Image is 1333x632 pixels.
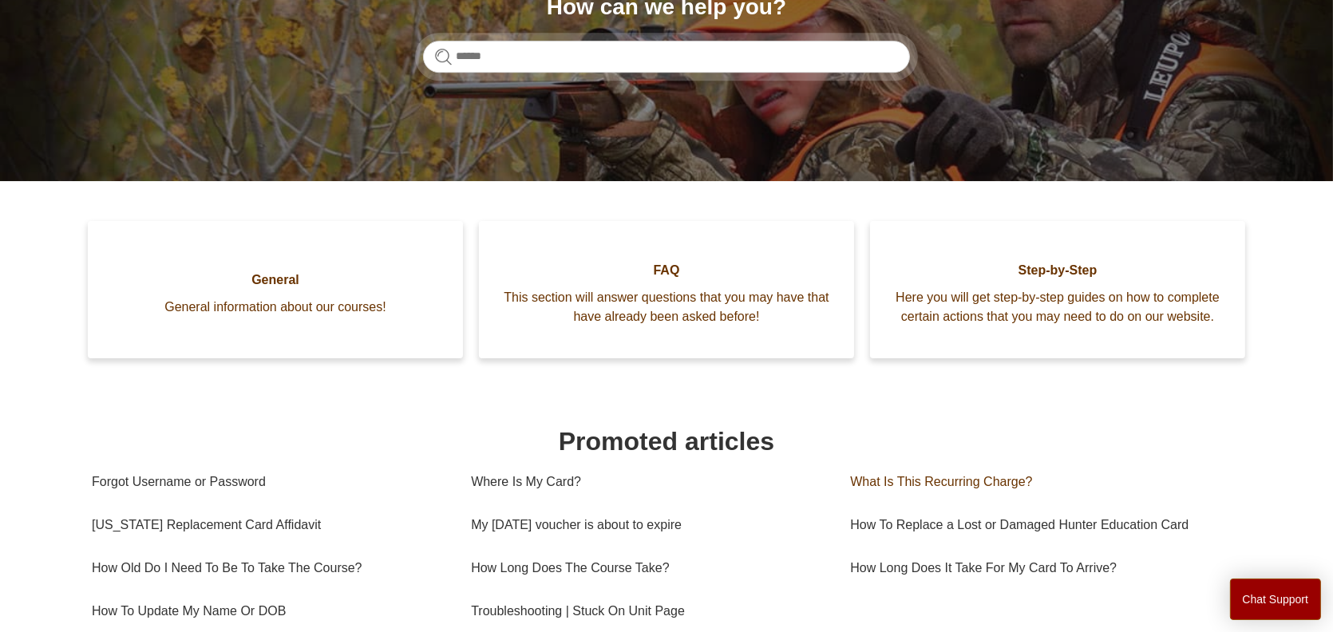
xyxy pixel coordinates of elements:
[471,460,826,504] a: Where Is My Card?
[92,422,1241,460] h1: Promoted articles
[503,288,830,326] span: This section will answer questions that you may have that have already been asked before!
[850,460,1229,504] a: What Is This Recurring Charge?
[112,271,439,290] span: General
[870,221,1245,358] a: Step-by-Step Here you will get step-by-step guides on how to complete certain actions that you ma...
[88,221,463,358] a: General General information about our courses!
[423,41,910,73] input: Search
[92,547,447,590] a: How Old Do I Need To Be To Take The Course?
[471,547,826,590] a: How Long Does The Course Take?
[503,261,830,280] span: FAQ
[1230,579,1322,620] button: Chat Support
[850,504,1229,547] a: How To Replace a Lost or Damaged Hunter Education Card
[850,547,1229,590] a: How Long Does It Take For My Card To Arrive?
[92,460,447,504] a: Forgot Username or Password
[894,288,1221,326] span: Here you will get step-by-step guides on how to complete certain actions that you may need to do ...
[471,504,826,547] a: My [DATE] voucher is about to expire
[112,298,439,317] span: General information about our courses!
[92,504,447,547] a: [US_STATE] Replacement Card Affidavit
[894,261,1221,280] span: Step-by-Step
[479,221,854,358] a: FAQ This section will answer questions that you may have that have already been asked before!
